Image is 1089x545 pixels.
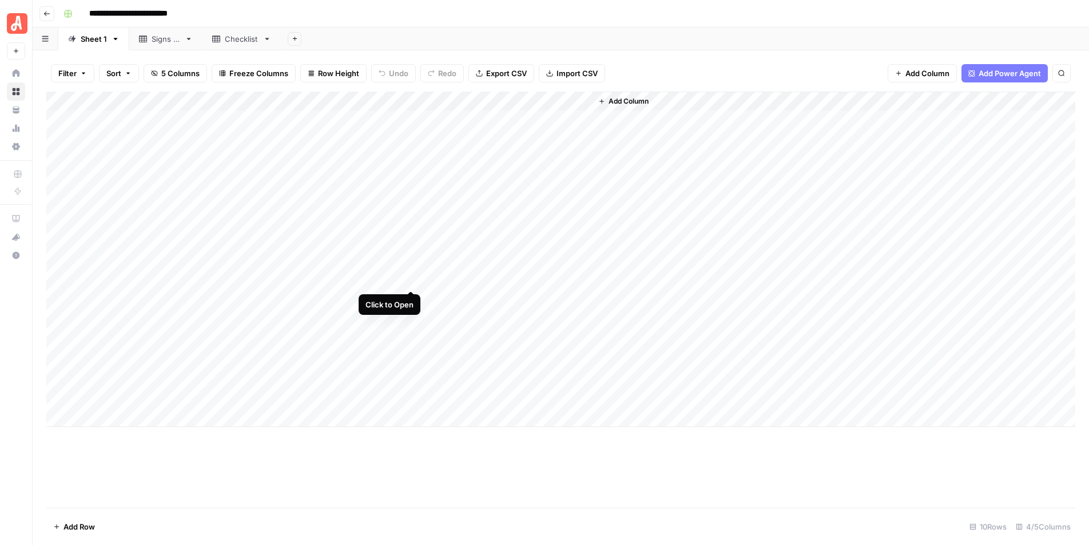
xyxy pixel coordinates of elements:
img: Angi Logo [7,13,27,34]
button: Row Height [300,64,367,82]
a: Sheet 1 [58,27,129,50]
span: Row Height [318,68,359,79]
button: Import CSV [539,64,605,82]
span: 5 Columns [161,68,200,79]
a: Home [7,64,25,82]
span: Sort [106,68,121,79]
button: 5 Columns [144,64,207,82]
span: Export CSV [486,68,527,79]
button: Export CSV [468,64,534,82]
button: Undo [371,64,416,82]
button: Redo [420,64,464,82]
div: Checklist [225,33,259,45]
a: Usage [7,119,25,137]
span: Add Power Agent [979,68,1041,79]
a: Browse [7,82,25,101]
div: What's new? [7,228,25,246]
span: Freeze Columns [229,68,288,79]
div: Signs of [152,33,180,45]
button: Add Row [46,518,102,536]
button: Add Power Agent [961,64,1048,82]
span: Import CSV [557,68,598,79]
a: Signs of [129,27,202,50]
span: Add Column [609,96,649,106]
span: Add Row [63,521,95,532]
div: Sheet 1 [81,33,107,45]
button: Add Column [594,94,653,109]
span: Add Column [905,68,949,79]
button: Sort [99,64,139,82]
a: Checklist [202,27,281,50]
a: AirOps Academy [7,210,25,228]
a: Your Data [7,101,25,119]
div: 4/5 Columns [1011,518,1075,536]
button: Help + Support [7,246,25,264]
button: Add Column [888,64,957,82]
a: Settings [7,137,25,156]
button: Workspace: Angi [7,9,25,38]
button: What's new? [7,228,25,246]
span: Undo [389,68,408,79]
button: Freeze Columns [212,64,296,82]
span: Redo [438,68,456,79]
div: Click to Open [365,299,414,310]
span: Filter [58,68,77,79]
button: Filter [51,64,94,82]
div: 10 Rows [965,518,1011,536]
